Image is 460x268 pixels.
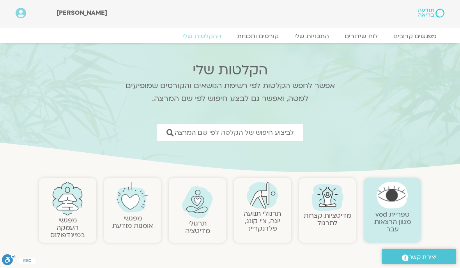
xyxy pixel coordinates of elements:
a: לביצוע חיפוש של הקלטה לפי שם המרצה [157,124,303,141]
a: קורסים ותכניות [229,32,287,40]
p: אפשר לחפש הקלטות לפי רשימת הנושאים והקורסים שמופיעים למטה, ואפשר גם לבצע חיפוש לפי שם המרצה. [115,79,345,105]
a: יצירת קשר [382,249,456,264]
h2: הקלטות שלי [115,62,345,78]
a: ההקלטות שלי [175,32,229,40]
a: מפגשיהעמקה במיינדפולנס [50,216,85,240]
span: יצירת קשר [409,252,437,263]
a: התכניות שלי [287,32,337,40]
a: מדיטציות קצרות לתרגול [304,211,351,227]
a: תרגולימדיטציה [185,219,210,235]
span: לביצוע חיפוש של הקלטה לפי שם המרצה [175,129,294,136]
a: ספריית vodמגוון הרצאות עבר [374,210,411,234]
span: [PERSON_NAME] [57,9,107,17]
a: תרגולי תנועהיוגה, צ׳י קונג, פלדנקרייז [244,209,281,233]
a: מפגשים קרובים [386,32,444,40]
a: מפגשיאומנות מודעת [112,214,153,230]
nav: Menu [16,32,444,40]
a: לוח שידורים [337,32,386,40]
